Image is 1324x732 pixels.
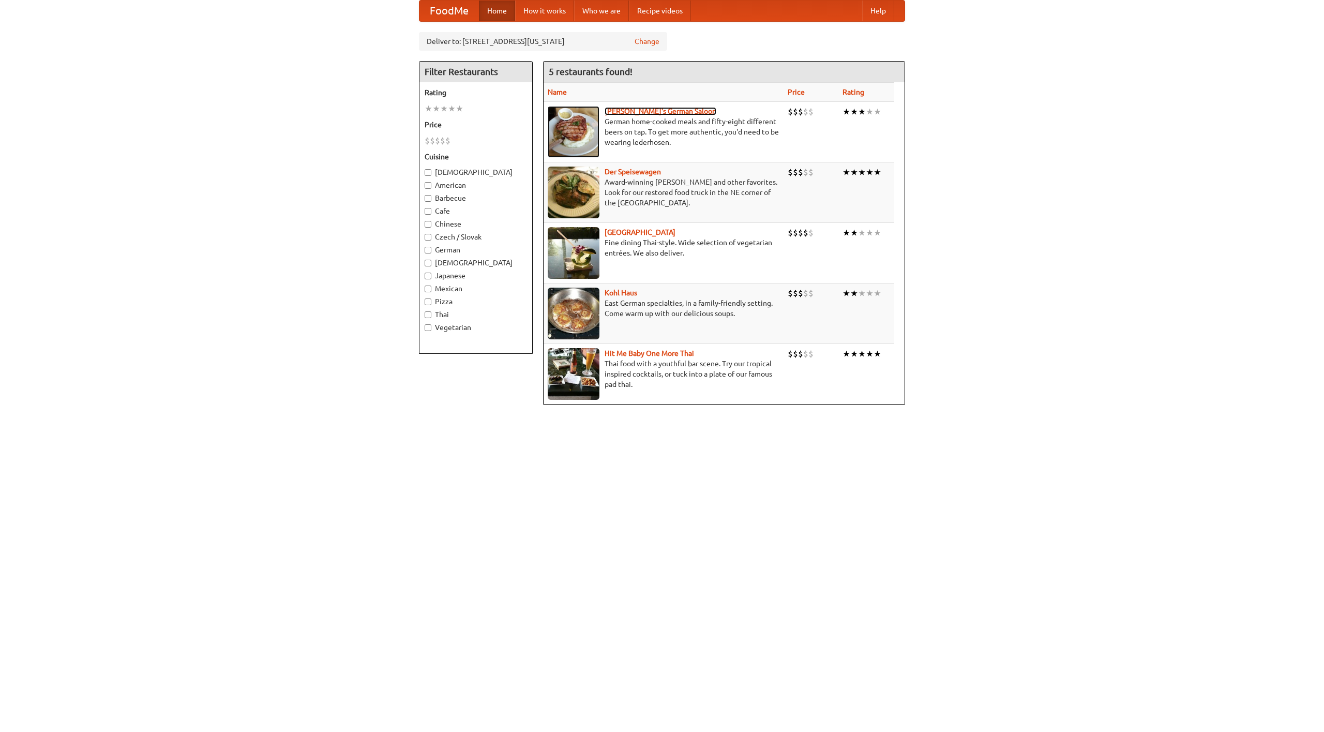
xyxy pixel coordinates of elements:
a: Home [479,1,515,21]
input: Chinese [425,221,431,228]
a: Der Speisewagen [605,168,661,176]
li: ★ [858,106,866,117]
li: ★ [850,167,858,178]
li: $ [788,167,793,178]
a: Price [788,88,805,96]
p: Fine dining Thai-style. Wide selection of vegetarian entrées. We also deliver. [548,237,779,258]
label: Cafe [425,206,527,216]
li: ★ [850,348,858,360]
h5: Price [425,119,527,130]
ng-pluralize: 5 restaurants found! [549,67,633,77]
li: $ [808,227,814,238]
li: ★ [874,167,881,178]
li: $ [798,167,803,178]
img: babythai.jpg [548,348,599,400]
input: Czech / Slovak [425,234,431,241]
li: $ [788,348,793,360]
label: Thai [425,309,527,320]
li: ★ [850,288,858,299]
li: $ [793,167,798,178]
a: Who we are [574,1,629,21]
li: ★ [874,348,881,360]
li: $ [788,106,793,117]
li: $ [808,348,814,360]
li: $ [803,348,808,360]
li: ★ [858,288,866,299]
li: $ [430,135,435,146]
input: Barbecue [425,195,431,202]
li: $ [803,288,808,299]
p: Award-winning [PERSON_NAME] and other favorites. Look for our restored food truck in the NE corne... [548,177,779,208]
li: $ [788,288,793,299]
li: $ [425,135,430,146]
li: $ [798,348,803,360]
li: ★ [866,167,874,178]
li: ★ [866,106,874,117]
li: ★ [874,288,881,299]
input: Vegetarian [425,324,431,331]
li: $ [798,227,803,238]
li: ★ [866,227,874,238]
li: $ [793,227,798,238]
li: $ [808,167,814,178]
li: ★ [866,348,874,360]
input: [DEMOGRAPHIC_DATA] [425,260,431,266]
li: ★ [842,106,850,117]
li: ★ [874,227,881,238]
img: esthers.jpg [548,106,599,158]
li: ★ [440,103,448,114]
label: Japanese [425,271,527,281]
label: German [425,245,527,255]
li: ★ [425,103,432,114]
input: Mexican [425,286,431,292]
input: [DEMOGRAPHIC_DATA] [425,169,431,176]
label: Mexican [425,283,527,294]
li: ★ [858,167,866,178]
h5: Rating [425,87,527,98]
li: ★ [842,227,850,238]
p: East German specialties, in a family-friendly setting. Come warm up with our delicious soups. [548,298,779,319]
li: ★ [432,103,440,114]
li: $ [793,288,798,299]
label: Czech / Slovak [425,232,527,242]
li: $ [793,348,798,360]
a: [PERSON_NAME]'s German Saloon [605,107,716,115]
a: Name [548,88,567,96]
li: $ [808,288,814,299]
a: Recipe videos [629,1,691,21]
li: $ [803,227,808,238]
a: Rating [842,88,864,96]
li: $ [798,106,803,117]
li: ★ [448,103,456,114]
li: $ [440,135,445,146]
li: ★ [858,227,866,238]
a: Kohl Haus [605,289,637,297]
li: $ [798,288,803,299]
img: kohlhaus.jpg [548,288,599,339]
li: ★ [842,167,850,178]
input: Cafe [425,208,431,215]
li: ★ [842,348,850,360]
input: Pizza [425,298,431,305]
label: [DEMOGRAPHIC_DATA] [425,258,527,268]
input: Thai [425,311,431,318]
p: Thai food with a youthful bar scene. Try our tropical inspired cocktails, or tuck into a plate of... [548,358,779,390]
a: [GEOGRAPHIC_DATA] [605,228,675,236]
input: German [425,247,431,253]
p: German home-cooked meals and fifty-eight different beers on tap. To get more authentic, you'd nee... [548,116,779,147]
img: satay.jpg [548,227,599,279]
input: Japanese [425,273,431,279]
input: American [425,182,431,189]
label: [DEMOGRAPHIC_DATA] [425,167,527,177]
div: Deliver to: [STREET_ADDRESS][US_STATE] [419,32,667,51]
li: ★ [858,348,866,360]
li: ★ [850,227,858,238]
a: Hit Me Baby One More Thai [605,349,694,357]
li: $ [793,106,798,117]
li: $ [808,106,814,117]
label: Pizza [425,296,527,307]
